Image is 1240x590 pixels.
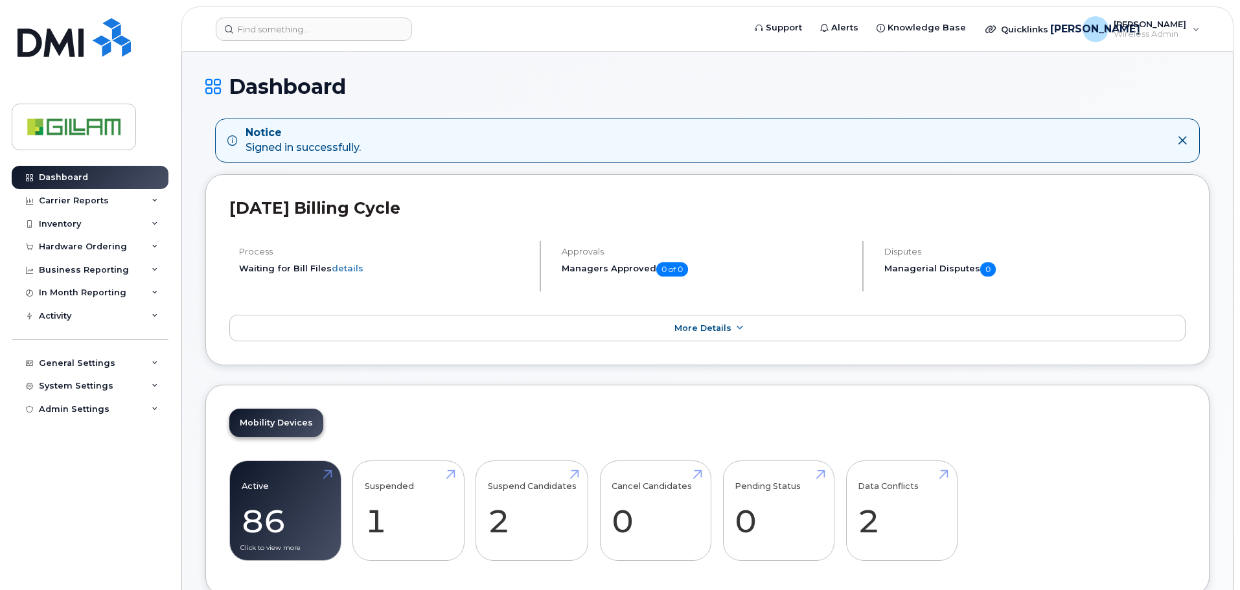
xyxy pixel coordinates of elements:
[980,262,996,277] span: 0
[884,262,1186,277] h5: Managerial Disputes
[332,263,363,273] a: details
[488,468,577,554] a: Suspend Candidates 2
[239,262,529,275] li: Waiting for Bill Files
[735,468,822,554] a: Pending Status 0
[612,468,699,554] a: Cancel Candidates 0
[242,468,329,554] a: Active 86
[229,198,1186,218] h2: [DATE] Billing Cycle
[656,262,688,277] span: 0 of 0
[239,247,529,256] h4: Process
[884,247,1186,256] h4: Disputes
[858,468,945,554] a: Data Conflicts 2
[246,126,361,155] div: Signed in successfully.
[365,468,452,554] a: Suspended 1
[562,262,851,277] h5: Managers Approved
[205,75,1210,98] h1: Dashboard
[246,126,361,141] strong: Notice
[229,409,323,437] a: Mobility Devices
[562,247,851,256] h4: Approvals
[674,323,731,333] span: More Details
